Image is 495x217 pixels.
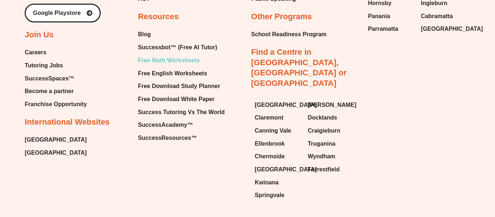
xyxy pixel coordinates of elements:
[25,60,63,71] span: Tutoring Jobs
[255,151,300,162] a: Chermside
[138,12,179,22] h2: Resources
[138,55,225,66] a: Free Math Worksheets
[25,86,87,97] a: Become a partner
[138,68,225,79] a: Free English Worksheets
[255,100,300,110] a: [GEOGRAPHIC_DATA]
[255,190,300,201] a: Springvale
[308,100,353,110] a: [PERSON_NAME]
[25,73,74,84] span: SuccessSpaces™
[138,107,225,118] a: Success Tutoring Vs The World
[255,100,317,110] span: [GEOGRAPHIC_DATA]
[308,112,337,123] span: Docklands
[308,125,340,136] span: Craigieburn
[368,11,390,22] span: Panania
[308,125,353,136] a: Craigieburn
[255,138,285,149] span: Ellenbrook
[25,99,87,110] a: Franchise Opportunity
[138,81,225,92] a: Free Download Study Planner
[138,120,225,130] a: SuccessAcademy™
[255,164,317,175] span: [GEOGRAPHIC_DATA]
[138,120,193,130] span: SuccessAcademy™
[25,4,101,22] a: Google Playstore
[255,177,300,188] a: Kwinana
[25,47,46,58] span: Careers
[138,94,225,105] a: Free Download White Paper
[255,151,285,162] span: Chermside
[138,29,225,40] a: Blog
[308,164,353,175] a: Forrestfield
[368,24,398,34] span: Parramatta
[138,94,215,105] span: Free Download White Paper
[25,134,87,145] a: [GEOGRAPHIC_DATA]
[138,42,225,53] a: Successbot™ (Free AI Tutor)
[308,151,335,162] span: Wyndham
[308,112,353,123] a: Docklands
[308,138,335,149] span: Truganina
[138,55,200,66] span: Free Math Worksheets
[308,138,353,149] a: Truganina
[255,125,291,136] span: Canning Vale
[255,177,279,188] span: Kwinana
[138,133,197,143] span: SuccessResources™
[421,24,467,34] a: [GEOGRAPHIC_DATA]
[308,100,356,110] span: [PERSON_NAME]
[308,151,353,162] a: Wyndham
[25,60,87,71] a: Tutoring Jobs
[25,47,87,58] a: Careers
[33,10,81,16] span: Google Playstore
[138,81,220,92] span: Free Download Study Planner
[368,24,413,34] a: Parramatta
[255,190,284,201] span: Springvale
[25,147,87,158] a: [GEOGRAPHIC_DATA]
[255,164,300,175] a: [GEOGRAPHIC_DATA]
[251,29,326,40] a: School Readiness Program
[308,164,340,175] span: Forrestfield
[421,11,467,22] a: Cabramatta
[25,86,74,97] span: Become a partner
[375,135,495,217] iframe: Chat Widget
[25,30,53,40] h2: Join Us
[138,133,225,143] a: SuccessResources™
[368,11,413,22] a: Panania
[421,24,483,34] span: [GEOGRAPHIC_DATA]
[138,29,151,40] span: Blog
[255,125,300,136] a: Canning Vale
[255,112,283,123] span: Claremont
[25,117,109,128] h2: International Websites
[421,11,453,22] span: Cabramatta
[251,12,312,22] h2: Other Programs
[255,112,300,123] a: Claremont
[251,47,346,88] a: Find a Centre in [GEOGRAPHIC_DATA], [GEOGRAPHIC_DATA] or [GEOGRAPHIC_DATA]
[255,138,300,149] a: Ellenbrook
[138,42,217,53] span: Successbot™ (Free AI Tutor)
[25,73,87,84] a: SuccessSpaces™
[138,68,207,79] span: Free English Worksheets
